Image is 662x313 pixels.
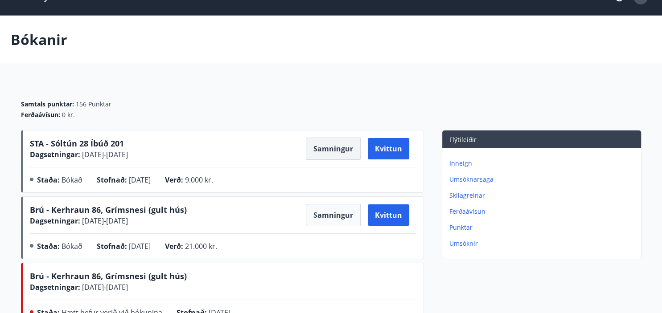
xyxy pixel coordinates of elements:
button: Samningur [306,204,361,226]
button: Kvittun [368,138,409,159]
span: [DATE] [129,241,151,251]
span: Stofnað : [97,175,127,185]
span: Verð : [165,175,183,185]
p: Punktar [449,223,637,232]
span: Brú - Kerhraun 86, Grímsnesi (gult hús) [30,204,187,215]
span: 156 Punktar [76,100,111,109]
p: Ferðaávísun [449,207,637,216]
span: [DATE] - [DATE] [80,216,128,226]
span: Stofnað : [97,241,127,251]
span: [DATE] [129,175,151,185]
p: Bókanir [11,30,67,49]
span: [DATE] - [DATE] [80,282,128,292]
span: Dagsetningar : [30,150,80,159]
span: Bókað [62,241,82,251]
button: Kvittun [368,204,409,226]
span: Ferðaávísun : [21,110,60,119]
span: Verð : [165,241,183,251]
span: Dagsetningar : [30,216,80,226]
span: Samtals punktar : [21,100,74,109]
span: [DATE] - [DATE] [80,150,128,159]
span: Staða : [37,175,60,185]
span: 0 kr. [62,110,75,119]
span: Dagsetningar : [30,282,80,292]
span: Brú - Kerhraun 86, Grímsnesi (gult hús) [30,271,187,281]
button: Samningur [306,138,361,160]
p: Umsóknir [449,239,637,248]
span: Flýtileiðir [449,135,477,144]
span: 21.000 kr. [185,241,217,251]
span: STA - Sóltún 28 Íbúð 201 [30,138,124,149]
p: Inneign [449,159,637,168]
p: Umsóknarsaga [449,175,637,184]
span: 9.000 kr. [185,175,213,185]
span: Bókað [62,175,82,185]
span: Staða : [37,241,60,251]
p: Skilagreinar [449,191,637,200]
